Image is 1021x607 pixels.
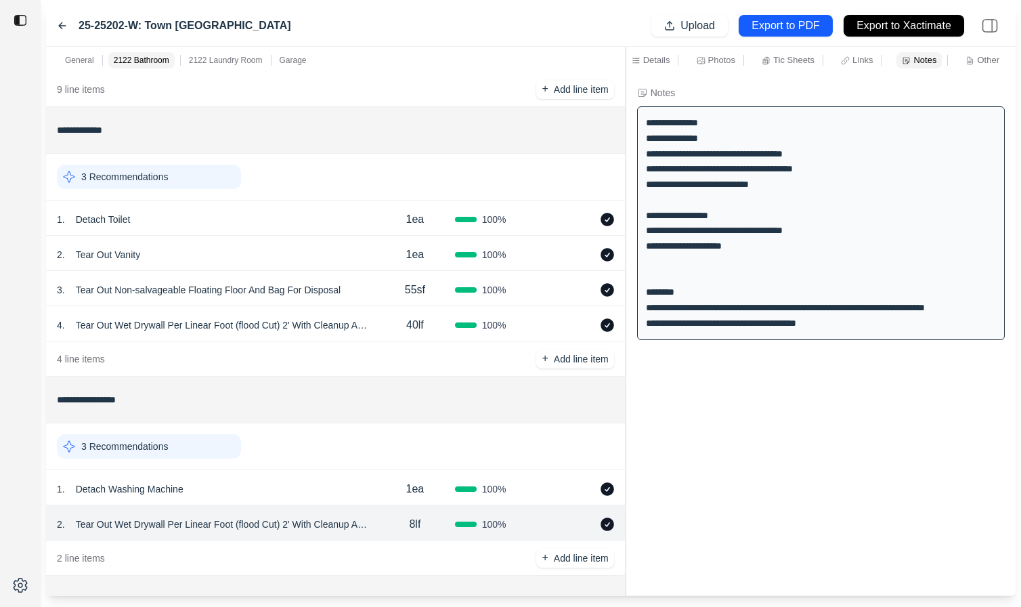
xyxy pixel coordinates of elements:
p: 2 . [57,518,65,531]
p: 3 . [57,283,65,297]
button: +Add line item [536,549,613,568]
span: 100 % [482,518,506,531]
p: Export to Xactimate [856,18,951,34]
p: Detach Washing Machine [70,480,189,499]
p: Tear Out Non-salvageable Floating Floor And Bag For Disposal [70,280,346,299]
p: 2122 Bathroom [114,55,169,66]
p: 1ea [406,247,425,263]
p: Photos [708,54,735,66]
p: 3 Recommendations [81,170,168,184]
p: Other [977,54,999,66]
p: 2 line items [57,551,105,565]
img: right-panel.svg [975,11,1005,41]
button: +Add line item [536,80,613,99]
p: Tear Out Vanity [70,245,146,264]
p: Tear Out Wet Drywall Per Linear Foot (flood Cut) 2' With Cleanup And Bagging [70,515,375,534]
p: Tic Sheets [773,54,814,66]
span: 100 % [482,213,506,226]
p: 9 line items [57,83,105,96]
p: Notes [913,54,936,66]
p: 2122 Laundry Room [189,55,263,66]
span: 100 % [482,248,506,261]
p: 1ea [406,211,425,228]
p: 1 . [57,482,65,496]
button: Export to Xactimate [844,15,964,37]
span: 100 % [482,318,506,332]
p: Add line item [554,83,609,96]
button: +Add line item [536,350,613,369]
p: Add line item [554,352,609,366]
p: 2 . [57,248,65,261]
button: Upload [651,15,728,37]
span: 100 % [482,283,506,297]
p: Upload [680,18,715,34]
p: 1ea [406,481,425,497]
p: 3 Recommendations [81,440,168,453]
p: Detach Toilet [70,210,136,229]
p: + [542,550,548,566]
p: 8lf [409,516,420,532]
p: 40lf [406,317,424,333]
label: 25-25202-W: Town [GEOGRAPHIC_DATA] [79,18,291,34]
p: Add line item [554,551,609,565]
p: General [65,55,94,66]
p: 55sf [405,282,425,298]
p: Details [643,54,670,66]
p: 4 . [57,318,65,332]
img: toggle sidebar [14,14,27,27]
p: 1 . [57,213,65,226]
p: + [542,351,548,367]
p: 4 line items [57,352,105,366]
button: Export to PDF [739,15,833,37]
p: + [542,81,548,97]
div: Notes [651,86,676,100]
span: 100 % [482,482,506,496]
p: Garage [280,55,307,66]
p: Tear Out Wet Drywall Per Linear Foot (flood Cut) 2' With Cleanup And Bagging [70,316,375,335]
p: Links [852,54,873,66]
p: Export to PDF [752,18,819,34]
